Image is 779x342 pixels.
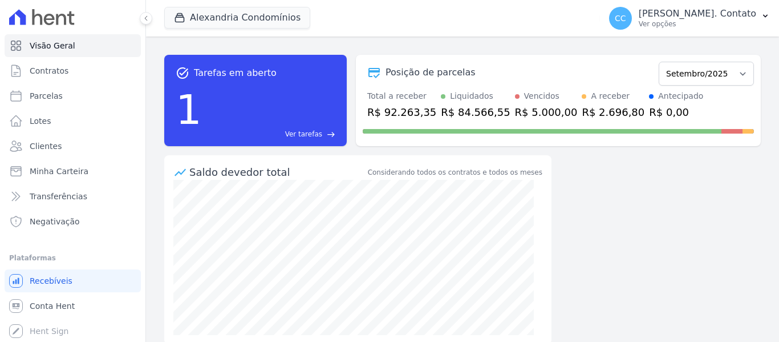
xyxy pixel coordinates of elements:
[591,90,630,102] div: A receber
[5,59,141,82] a: Contratos
[649,104,703,120] div: R$ 0,00
[5,85,141,107] a: Parcelas
[327,130,335,139] span: east
[582,104,644,120] div: R$ 2.696,80
[30,216,80,227] span: Negativação
[285,129,322,139] span: Ver tarefas
[368,167,542,178] div: Considerando todos os contratos e todos os meses
[386,66,476,79] div: Posição de parcelas
[367,90,436,102] div: Total a receber
[194,66,277,80] span: Tarefas em aberto
[30,115,51,127] span: Lotes
[176,80,202,139] div: 1
[450,90,493,102] div: Liquidados
[5,185,141,208] a: Transferências
[30,140,62,152] span: Clientes
[367,104,436,120] div: R$ 92.263,35
[600,2,779,34] button: CC [PERSON_NAME]. Contato Ver opções
[515,104,578,120] div: R$ 5.000,00
[30,300,75,312] span: Conta Hent
[5,210,141,233] a: Negativação
[30,166,88,177] span: Minha Carteira
[30,40,75,51] span: Visão Geral
[5,110,141,132] a: Lotes
[176,66,189,80] span: task_alt
[5,160,141,183] a: Minha Carteira
[30,90,63,102] span: Parcelas
[5,295,141,317] a: Conta Hent
[164,7,310,29] button: Alexandria Condomínios
[639,8,756,19] p: [PERSON_NAME]. Contato
[9,251,136,265] div: Plataformas
[30,191,87,202] span: Transferências
[5,34,141,57] a: Visão Geral
[615,14,626,22] span: CC
[206,129,335,139] a: Ver tarefas east
[30,275,72,287] span: Recebíveis
[5,135,141,158] a: Clientes
[441,104,510,120] div: R$ 84.566,55
[639,19,756,29] p: Ver opções
[658,90,703,102] div: Antecipado
[524,90,559,102] div: Vencidos
[5,269,141,292] a: Recebíveis
[189,164,366,180] div: Saldo devedor total
[30,65,68,77] span: Contratos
